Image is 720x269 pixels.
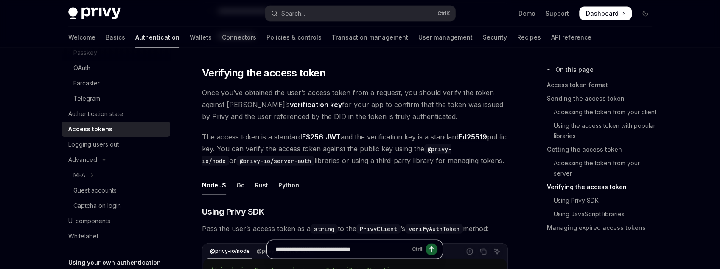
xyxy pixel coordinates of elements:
a: Accessing the token from your client [547,105,659,119]
a: Getting the access token [547,143,659,156]
code: @privy-io/server-auth [236,156,314,166]
div: Advanced [68,155,97,165]
a: Dashboard [579,7,632,20]
a: OAuth [62,60,170,76]
button: Toggle Advanced section [62,152,170,167]
a: Telegram [62,91,170,106]
a: Access token format [547,78,659,92]
a: Guest accounts [62,183,170,198]
a: Sending the access token [547,92,659,105]
span: Pass the user’s access token as a to the ’s method: [202,223,508,235]
a: JWT [325,133,341,142]
span: On this page [555,65,594,75]
span: Dashboard [586,9,619,18]
a: Using JavaScript libraries [547,207,659,221]
span: The access token is a standard and the verification key is a standard public key. You can verify ... [202,131,508,167]
a: User management [418,27,473,48]
button: Send message [426,243,437,255]
div: OAuth [73,63,90,73]
a: Accessing the token from your server [547,156,659,180]
a: Authentication state [62,106,170,122]
a: ES256 [302,133,323,142]
div: UI components [68,216,110,226]
div: Access tokens [68,124,112,134]
a: API reference [551,27,591,48]
code: PrivyClient [356,224,401,234]
a: Verifying the access token [547,180,659,194]
span: Once you’ve obtained the user’s access token from a request, you should verify the token against ... [202,87,508,122]
input: Ask a question... [275,240,409,258]
div: Go [236,175,245,195]
a: Transaction management [332,27,408,48]
a: Policies & controls [266,27,322,48]
div: NodeJS [202,175,226,195]
code: verifyAuthToken [405,224,463,234]
a: UI components [62,213,170,229]
button: Open search [265,6,455,21]
div: Rust [255,175,268,195]
a: Using Privy SDK [547,194,659,207]
div: Logging users out [68,139,119,150]
code: @privy-io/node [202,144,451,166]
a: Support [546,9,569,18]
a: Ed25519 [459,133,487,142]
a: Whitelabel [62,229,170,244]
a: Recipes [517,27,541,48]
a: Connectors [222,27,256,48]
span: Verifying the access token [202,66,325,80]
div: Whitelabel [68,231,98,241]
button: Toggle MFA section [62,167,170,183]
a: Authentication [135,27,179,48]
img: dark logo [68,8,121,20]
a: Welcome [68,27,95,48]
a: Using the access token with popular libraries [547,119,659,143]
div: Telegram [73,93,100,104]
a: Managing expired access tokens [547,221,659,235]
div: Guest accounts [73,185,117,195]
a: Access tokens [62,122,170,137]
button: Toggle dark mode [639,7,652,20]
span: Ctrl K [437,10,450,17]
h5: Using your own authentication [68,258,161,268]
span: Using Privy SDK [202,206,265,218]
div: Authentication state [68,109,123,119]
a: Farcaster [62,76,170,91]
code: string [311,224,338,234]
a: Security [483,27,507,48]
a: Logging users out [62,137,170,152]
div: Search... [281,8,305,19]
a: Wallets [190,27,212,48]
strong: verification key [290,100,342,109]
div: MFA [73,170,85,180]
div: Python [278,175,299,195]
a: Basics [106,27,125,48]
a: Demo [518,9,535,18]
div: Farcaster [73,78,100,88]
div: Captcha on login [73,201,121,211]
a: Captcha on login [62,198,170,213]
